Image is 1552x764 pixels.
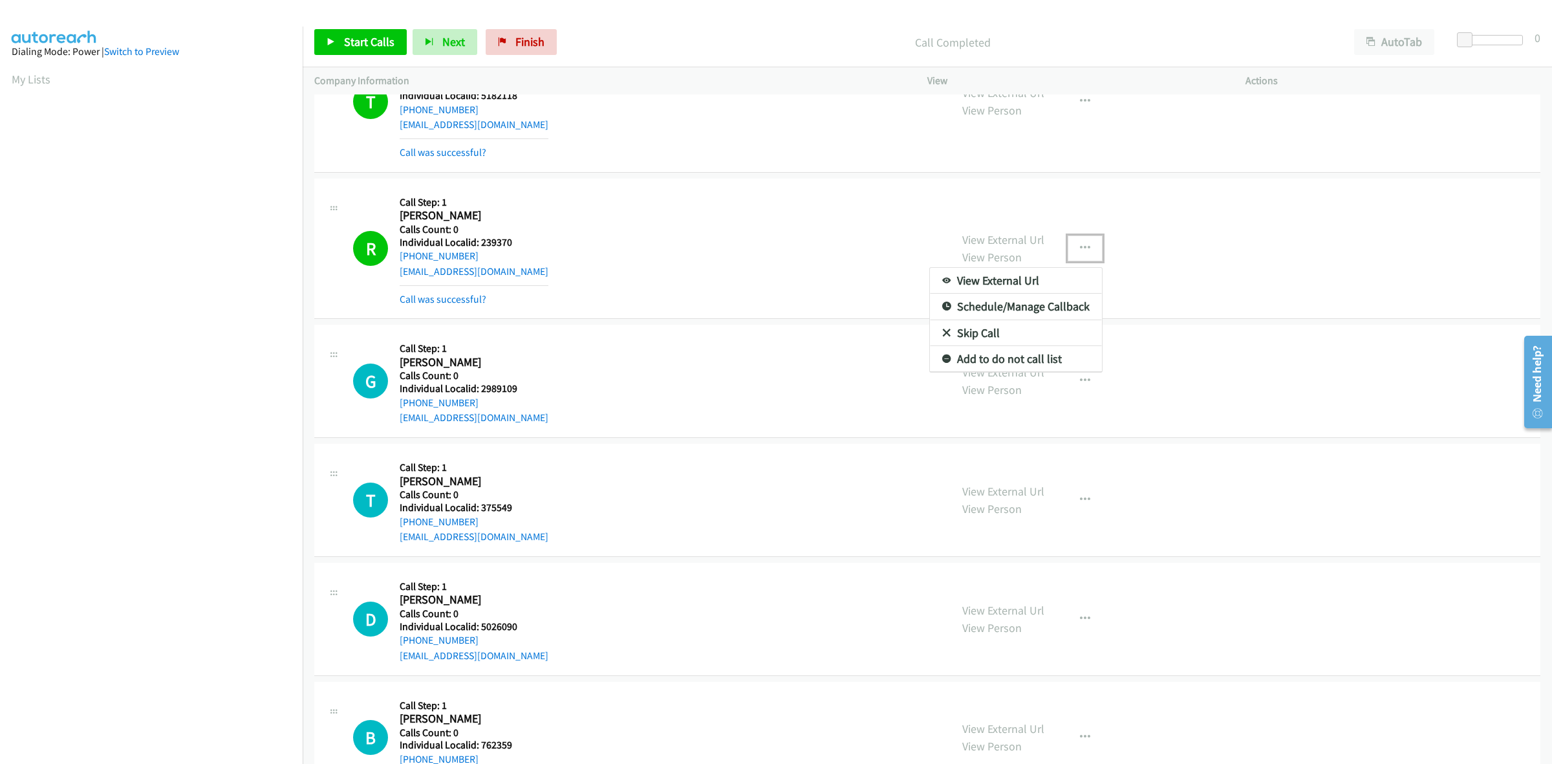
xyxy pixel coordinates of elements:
[12,100,303,714] iframe: Dialpad
[930,346,1102,372] a: Add to do not call list
[930,268,1102,294] a: View External Url
[104,45,179,58] a: Switch to Preview
[930,294,1102,320] a: Schedule/Manage Callback
[353,483,388,518] div: The call is yet to be attempted
[12,44,291,60] div: Dialing Mode: Power |
[353,602,388,637] h1: D
[353,720,388,755] div: The call is yet to be attempted
[1514,331,1552,433] iframe: Resource Center
[12,72,50,87] a: My Lists
[353,720,388,755] h1: B
[353,483,388,518] h1: T
[930,320,1102,346] a: Skip Call
[353,364,388,398] h1: G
